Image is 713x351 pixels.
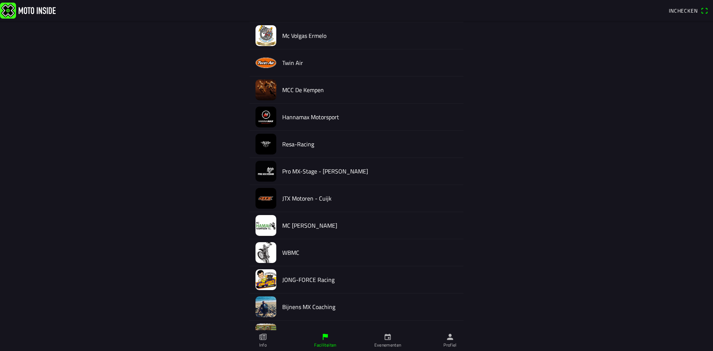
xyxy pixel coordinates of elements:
h2: Hannamax Motorsport [282,114,458,121]
img: fZaLbSkDvnr1C4GUSZfQfuKvSpE6MliCMoEx3pMa.jpg [255,25,276,46]
ion-icon: person [446,333,454,341]
ion-label: Evenementen [374,342,401,348]
h2: MC [PERSON_NAME] [282,222,458,229]
img: Y0wr17Rkyc36RY2Ajib95OmGhR4SkejghX2jDRNS.jpeg [255,161,276,182]
h2: JONG-FORCE Racing [282,276,458,283]
img: NfW0nHITyqKAzdTnw5f60d4xrRiuM2tsSi92Ny8Z.png [255,52,276,73]
span: Inchecken [669,7,698,14]
h2: Twin Air [282,59,458,66]
ion-label: Faciliteiten [314,342,336,348]
h2: Bijnens MX Coaching [282,303,458,311]
img: qOyWR61f7bTefjljIpDNPi1JCfQ5CDNhxi13UEDN.jpeg [255,269,276,290]
img: 1Ywph0tl9bockamjdFN6UysBxvF9j4zi1qic2Fif.jpeg [255,79,276,100]
img: D4DJWifPeSDnWRuJ6nwla8x1RNZQtK6YbsbQEeOk.jpeg [255,134,276,155]
ion-icon: calendar [384,333,392,341]
h2: WBMC [282,249,458,256]
ion-icon: paper [259,333,267,341]
img: a4K20aEps9A1MEftKWu8fO91IROhzgN3KKMuxDmA.jpeg [255,188,276,209]
a: Incheckenqr scanner [665,4,712,17]
img: ESICuq0ujtghwvGHVaJ3cs9BmK9Vzs3r8jcj0mEi.jpeg [255,296,276,317]
img: AnI1BynvCLGYQ60YWGsgbi8GQdjdOHflsTGdEmc4.jpeg [255,324,276,344]
h2: Pro MX-Stage - [PERSON_NAME] [282,168,458,175]
img: EFAsprc4nUPTL9wcDXFa50LSusP3PywnORXcCzHh.jpeg [255,215,276,236]
ion-label: Profiel [443,342,457,348]
h2: JTX Motoren - Cuijk [282,195,458,202]
img: NGAnhzcUVlB6jLzcd6Cq2hn2pQUGgCUq4vVCgIx8.jpeg [255,242,276,263]
h2: Resa-Racing [282,141,458,148]
img: FW8eABScHZLgmZ5ih7z5M8OJBg3SvBvjHjvYoovp.jpeg [255,107,276,127]
ion-icon: flag [321,333,329,341]
h2: Mc Volgas Ermelo [282,32,458,39]
ion-label: Info [259,342,267,348]
h2: MCC De Kempen [282,87,458,94]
